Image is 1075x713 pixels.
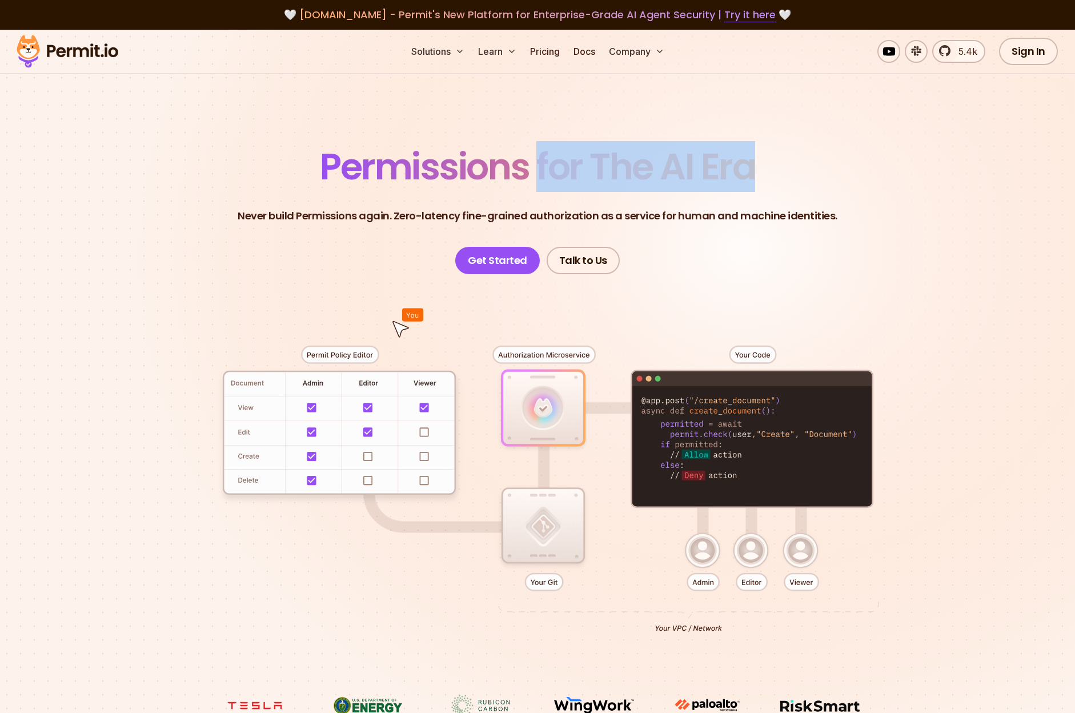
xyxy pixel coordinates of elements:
[238,208,837,224] p: Never build Permissions again. Zero-latency fine-grained authorization as a service for human and...
[724,7,776,22] a: Try it here
[604,40,669,63] button: Company
[320,141,755,192] span: Permissions for The AI Era
[932,40,985,63] a: 5.4k
[569,40,600,63] a: Docs
[455,247,540,274] a: Get Started
[11,32,123,71] img: Permit logo
[27,7,1048,23] div: 🤍 🤍
[999,38,1058,65] a: Sign In
[547,247,620,274] a: Talk to Us
[952,45,977,58] span: 5.4k
[299,7,776,22] span: [DOMAIN_NAME] - Permit's New Platform for Enterprise-Grade AI Agent Security |
[474,40,521,63] button: Learn
[526,40,564,63] a: Pricing
[407,40,469,63] button: Solutions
